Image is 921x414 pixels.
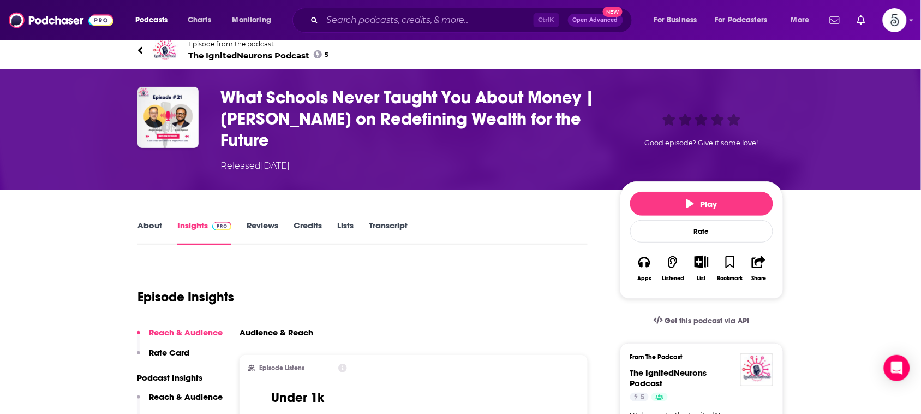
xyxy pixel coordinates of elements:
div: Listened [662,275,684,282]
button: Listened [659,249,687,288]
button: Share [745,249,773,288]
button: Reach & Audience [137,327,223,347]
a: 5 [630,393,649,401]
span: For Podcasters [715,13,768,28]
a: The IgnitedNeurons Podcast [630,368,707,388]
div: Share [751,275,766,282]
span: For Business [654,13,697,28]
button: open menu [128,11,182,29]
span: Monitoring [232,13,271,28]
span: More [791,13,810,28]
div: Bookmark [717,275,743,282]
a: Get this podcast via API [645,307,758,334]
div: Apps [637,275,651,282]
button: Rate Card [137,347,189,368]
a: Reviews [247,220,278,245]
span: Charts [188,13,211,28]
div: Show More ButtonList [687,249,716,288]
a: Show notifications dropdown [826,11,844,29]
button: open menu [784,11,823,29]
span: 5 [325,52,329,57]
span: New [603,7,623,17]
button: Open AdvancedNew [568,14,623,27]
button: Play [630,192,773,216]
a: Credits [294,220,322,245]
button: Show profile menu [883,8,907,32]
span: Get this podcast via API [665,316,750,326]
h3: From The Podcast [630,353,764,361]
span: Play [686,199,717,209]
span: Open Advanced [573,17,618,23]
div: Rate [630,220,773,243]
img: The IgnitedNeurons Podcast [152,37,178,63]
button: Bookmark [716,249,744,288]
a: The IgnitedNeurons PodcastEpisode from the podcastThe IgnitedNeurons Podcast5 [137,37,784,63]
a: Lists [337,220,354,245]
span: The IgnitedNeurons Podcast [188,50,329,61]
h3: What Schools Never Taught You About Money | Arjun Agarwal on Redefining Wealth for the Future [220,87,602,151]
span: Logged in as Spiral5-G2 [883,8,907,32]
a: Charts [181,11,218,29]
p: Podcast Insights [137,372,223,383]
a: About [137,220,162,245]
span: 5 [641,392,644,403]
h1: Episode Insights [137,289,234,305]
span: Good episode? Give it some love! [645,139,758,147]
div: List [697,275,706,282]
div: Search podcasts, credits, & more... [303,8,643,33]
button: Show More Button [690,256,713,268]
h3: Under 1k [271,389,324,406]
button: open menu [708,11,784,29]
h2: Episode Listens [259,364,304,372]
span: Episode from the podcast [188,40,329,48]
p: Rate Card [149,347,189,358]
button: Apps [630,249,659,288]
input: Search podcasts, credits, & more... [322,11,534,29]
span: Ctrl K [534,13,559,27]
button: Reach & Audience [137,392,223,412]
button: open menu [647,11,711,29]
img: Podchaser Pro [212,222,231,230]
a: InsightsPodchaser Pro [177,220,231,245]
div: Open Intercom Messenger [884,355,910,381]
button: open menu [225,11,285,29]
img: The IgnitedNeurons Podcast [740,353,773,386]
p: Reach & Audience [149,392,223,402]
p: Reach & Audience [149,327,223,338]
img: What Schools Never Taught You About Money | Arjun Agarwal on Redefining Wealth for the Future [137,87,199,148]
div: Released [DATE] [220,159,290,173]
a: Transcript [369,220,408,245]
a: Show notifications dropdown [853,11,870,29]
img: User Profile [883,8,907,32]
img: Podchaser - Follow, Share and Rate Podcasts [9,10,113,31]
h3: Audience & Reach [240,327,313,338]
span: Podcasts [135,13,168,28]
